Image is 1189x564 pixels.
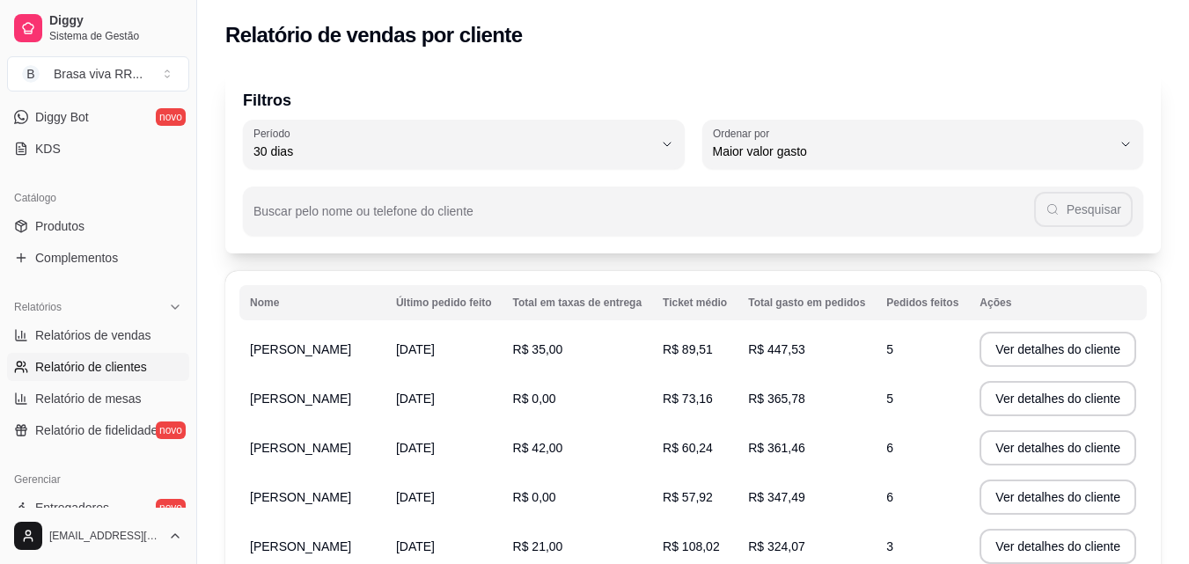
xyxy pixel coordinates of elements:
span: [PERSON_NAME] [250,342,351,356]
span: [EMAIL_ADDRESS][DOMAIN_NAME] [49,529,161,543]
span: R$ 42,00 [513,441,563,455]
a: Diggy Botnovo [7,103,189,131]
h2: Relatório de vendas por cliente [225,21,523,49]
span: [PERSON_NAME] [250,490,351,504]
span: R$ 361,46 [748,441,805,455]
span: Maior valor gasto [713,143,1112,160]
th: Nome [239,285,385,320]
span: 5 [886,392,893,406]
th: Último pedido feito [385,285,503,320]
label: Ordenar por [713,126,775,141]
span: Diggy [49,13,182,29]
span: R$ 73,16 [663,392,713,406]
th: Total gasto em pedidos [738,285,876,320]
span: B [22,65,40,83]
th: Ticket médio [652,285,738,320]
button: Select a team [7,56,189,92]
span: Complementos [35,249,118,267]
span: Relatório de fidelidade [35,421,158,439]
th: Total em taxas de entrega [503,285,653,320]
span: Relatórios [14,300,62,314]
a: Complementos [7,244,189,272]
span: Relatório de mesas [35,390,142,407]
span: R$ 0,00 [513,490,556,504]
a: Produtos [7,212,189,240]
p: Filtros [243,88,1143,113]
span: R$ 347,49 [748,490,805,504]
span: Diggy Bot [35,108,89,126]
span: [PERSON_NAME] [250,392,351,406]
th: Ações [969,285,1147,320]
span: [PERSON_NAME] [250,441,351,455]
div: Gerenciar [7,465,189,494]
span: R$ 447,53 [748,342,805,356]
span: [DATE] [396,392,435,406]
a: DiggySistema de Gestão [7,7,189,49]
button: [EMAIL_ADDRESS][DOMAIN_NAME] [7,515,189,557]
input: Buscar pelo nome ou telefone do cliente [253,209,1034,227]
span: R$ 324,07 [748,539,805,553]
span: R$ 57,92 [663,490,713,504]
span: Sistema de Gestão [49,29,182,43]
label: Período [253,126,296,141]
span: 30 dias [253,143,653,160]
span: [PERSON_NAME] [250,539,351,553]
th: Pedidos feitos [876,285,969,320]
span: Produtos [35,217,84,235]
span: [DATE] [396,342,435,356]
span: [DATE] [396,490,435,504]
button: Ver detalhes do cliente [980,332,1136,367]
span: R$ 89,51 [663,342,713,356]
span: 3 [886,539,893,553]
button: Ver detalhes do cliente [980,381,1136,416]
a: KDS [7,135,189,163]
span: R$ 365,78 [748,392,805,406]
span: Entregadores [35,499,109,516]
div: Brasa viva RR ... [54,65,143,83]
a: Entregadoresnovo [7,494,189,522]
span: [DATE] [396,441,435,455]
button: Ver detalhes do cliente [980,529,1136,564]
button: Ordenar porMaior valor gasto [702,120,1144,169]
span: [DATE] [396,539,435,553]
span: R$ 60,24 [663,441,713,455]
span: 6 [886,490,893,504]
span: R$ 0,00 [513,392,556,406]
span: R$ 21,00 [513,539,563,553]
a: Relatório de mesas [7,385,189,413]
span: R$ 108,02 [663,539,720,553]
span: KDS [35,140,61,157]
div: Catálogo [7,184,189,212]
a: Relatório de fidelidadenovo [7,416,189,444]
button: Ver detalhes do cliente [980,430,1136,465]
button: Ver detalhes do cliente [980,480,1136,515]
span: Relatórios de vendas [35,326,151,344]
span: Relatório de clientes [35,358,147,376]
span: R$ 35,00 [513,342,563,356]
span: 6 [886,441,893,455]
a: Relatório de clientes [7,353,189,381]
button: Período30 dias [243,120,685,169]
span: 5 [886,342,893,356]
a: Relatórios de vendas [7,321,189,349]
